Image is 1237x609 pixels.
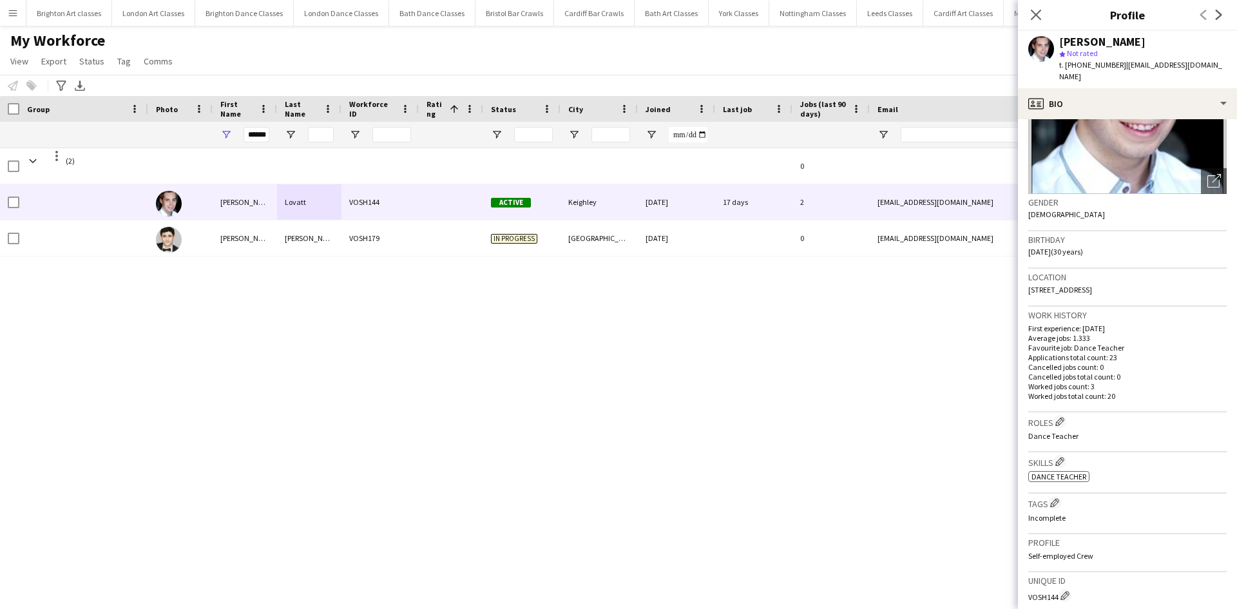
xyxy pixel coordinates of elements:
[1067,48,1098,58] span: Not rated
[646,104,671,114] span: Joined
[475,1,554,26] button: Bristol Bar Crawls
[491,198,531,208] span: Active
[792,184,870,220] div: 2
[1028,285,1092,295] span: [STREET_ADDRESS]
[792,148,870,184] div: 0
[514,127,553,142] input: Status Filter Input
[1028,271,1227,283] h3: Location
[1028,197,1227,208] h3: Gender
[1028,382,1227,391] p: Worked jobs count: 3
[568,104,583,114] span: City
[427,99,445,119] span: Rating
[220,129,232,140] button: Open Filter Menu
[213,220,277,256] div: [PERSON_NAME]
[244,127,269,142] input: First Name Filter Input
[1028,353,1227,362] p: Applications total count: 23
[568,129,580,140] button: Open Filter Menu
[1028,333,1227,343] p: Average jobs: 1.333
[591,127,630,142] input: City Filter Input
[41,55,66,67] span: Export
[870,184,1127,220] div: [EMAIL_ADDRESS][DOMAIN_NAME]
[213,184,277,220] div: [PERSON_NAME]
[5,53,34,70] a: View
[857,1,923,26] button: Leeds Classes
[561,184,638,220] div: Keighley
[112,53,136,70] a: Tag
[1018,88,1237,119] div: Bio
[1028,362,1227,372] p: Cancelled jobs count: 0
[139,53,178,70] a: Comms
[285,129,296,140] button: Open Filter Menu
[349,129,361,140] button: Open Filter Menu
[349,99,396,119] span: Workforce ID
[1028,247,1083,256] span: [DATE] (30 years)
[277,220,341,256] div: [PERSON_NAME]
[10,55,28,67] span: View
[554,1,635,26] button: Cardiff Bar Crawls
[1028,589,1227,602] div: VOSH144
[74,53,110,70] a: Status
[1028,309,1227,321] h3: Work history
[491,104,516,114] span: Status
[635,1,709,26] button: Bath Art Classes
[1028,415,1227,429] h3: Roles
[26,1,112,26] button: Brighton Art classes
[769,1,857,26] button: Nottingham Classes
[877,129,889,140] button: Open Filter Menu
[1028,234,1227,246] h3: Birthday
[491,129,503,140] button: Open Filter Menu
[491,234,537,244] span: In progress
[1028,372,1227,382] p: Cancelled jobs total count: 0
[723,104,752,114] span: Last job
[195,1,294,26] button: Brighton Dance Classes
[79,55,104,67] span: Status
[156,227,182,253] img: Oliver Shalson
[156,104,178,114] span: Photo
[1028,343,1227,353] p: Favourite job: Dance Teacher
[1028,551,1227,561] p: Self-employed Crew
[1201,168,1227,194] div: Open photos pop-in
[1059,60,1126,70] span: t. [PHONE_NUMBER]
[561,220,638,256] div: [GEOGRAPHIC_DATA]
[72,78,88,93] app-action-btn: Export XLSX
[1059,36,1146,48] div: [PERSON_NAME]
[709,1,769,26] button: York Classes
[112,1,195,26] button: London Art Classes
[277,184,341,220] div: Lovatt
[389,1,475,26] button: Bath Dance Classes
[341,220,419,256] div: VOSH179
[308,127,334,142] input: Last Name Filter Input
[1028,513,1227,523] p: Incomplete
[1028,209,1105,219] span: [DEMOGRAPHIC_DATA]
[1028,575,1227,586] h3: Unique ID
[1028,391,1227,401] p: Worked jobs total count: 20
[1028,324,1227,333] p: First experience: [DATE]
[638,220,715,256] div: [DATE]
[638,184,715,220] div: [DATE]
[27,104,50,114] span: Group
[715,184,792,220] div: 17 days
[1028,431,1079,441] span: Dance Teacher
[792,220,870,256] div: 0
[144,55,173,67] span: Comms
[1004,1,1090,26] button: Manchester Classes
[1059,60,1222,81] span: | [EMAIL_ADDRESS][DOMAIN_NAME]
[646,129,657,140] button: Open Filter Menu
[870,220,1127,256] div: [EMAIL_ADDRESS][DOMAIN_NAME]
[800,99,847,119] span: Jobs (last 90 days)
[877,104,898,114] span: Email
[923,1,1004,26] button: Cardiff Art Classes
[1028,496,1227,510] h3: Tags
[53,78,69,93] app-action-btn: Advanced filters
[1028,455,1227,469] h3: Skills
[669,127,707,142] input: Joined Filter Input
[156,191,182,217] img: Oliver Lovatt
[10,31,105,50] span: My Workforce
[285,99,318,119] span: Last Name
[341,184,419,220] div: VOSH144
[36,53,72,70] a: Export
[1028,537,1227,548] h3: Profile
[1018,6,1237,23] h3: Profile
[117,55,131,67] span: Tag
[66,148,75,173] span: (2)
